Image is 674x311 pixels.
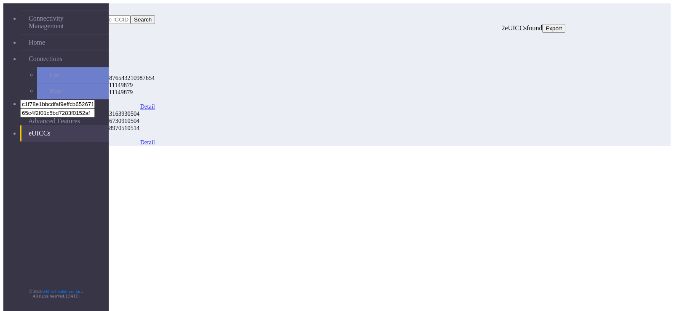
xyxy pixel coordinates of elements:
[20,11,109,34] a: Connectivity Management
[37,83,109,99] a: Map
[131,15,155,24] button: Search
[29,55,62,63] span: Connections
[73,96,155,103] div: 22
[73,125,155,132] div: 8985355284668970510514
[140,139,155,146] a: Detail
[20,51,109,67] a: Connections
[73,74,155,82] div: 09876543210987654321098765432109
[73,132,155,139] div: 02
[73,117,155,125] div: 8972385034826730910504
[73,110,155,117] div: 8933177974063163930504
[20,125,109,141] a: eUICCs
[505,24,527,32] span: eUICCs
[56,8,565,15] div: eUICCs
[140,103,155,110] a: Detail
[28,117,80,125] span: Advanced Features
[502,24,505,32] span: 2
[73,82,155,89] div: 89589999910111149879
[542,24,565,33] button: Export
[37,67,109,83] a: List
[20,35,109,51] a: Home
[527,24,542,32] span: found
[546,25,562,32] span: Export
[73,89,155,96] div: 89589999910111149879
[50,88,61,95] span: Map
[50,72,59,79] span: List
